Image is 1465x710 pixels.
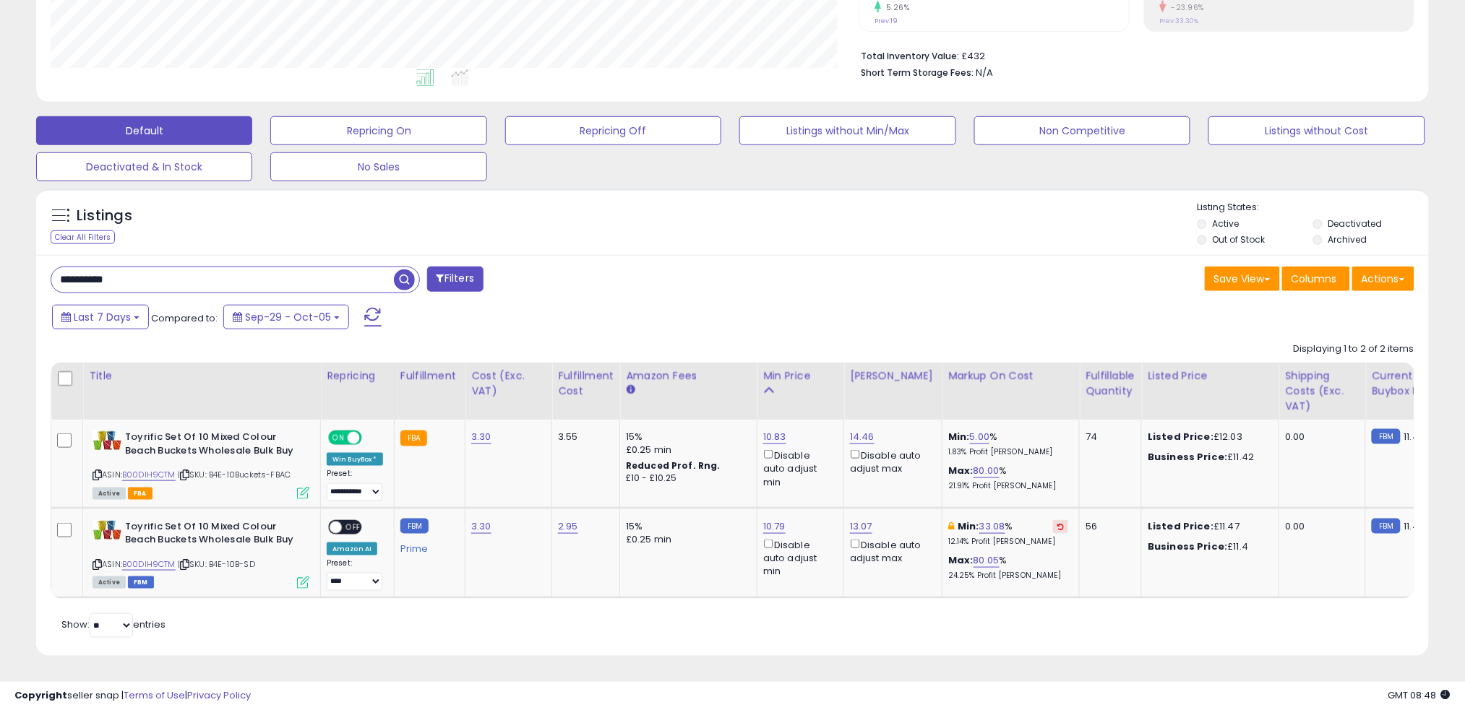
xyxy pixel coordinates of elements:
[739,116,955,145] button: Listings without Min/Max
[360,432,383,444] span: OFF
[51,230,115,244] div: Clear All Filters
[327,542,377,555] div: Amazon AI
[626,430,746,443] div: 15%
[1148,451,1268,464] div: £11.42
[36,116,252,145] button: Default
[626,472,746,485] div: £10 - £10.25
[1294,342,1414,356] div: Displaying 1 to 2 of 2 items
[626,384,635,397] small: Amazon Fees.
[850,430,875,444] a: 14.46
[400,537,454,555] div: Prime
[471,430,491,444] a: 3.30
[330,432,348,444] span: ON
[471,368,546,399] div: Cost (Exc. VAT)
[881,2,910,13] small: 5.26%
[223,305,349,329] button: Sep-29 - Oct-05
[128,576,154,589] span: FBM
[1328,233,1367,246] label: Archived
[124,688,185,702] a: Terms of Use
[1352,267,1414,291] button: Actions
[948,520,1068,547] div: %
[763,519,786,534] a: 10.79
[61,618,166,631] span: Show: entries
[327,453,383,466] div: Win BuyBox *
[1148,368,1273,384] div: Listed Price
[89,368,314,384] div: Title
[14,688,67,702] strong: Copyright
[1285,368,1359,414] div: Shipping Costs (Exc. VAT)
[974,553,1000,568] a: 80.05
[1404,430,1425,443] span: 11.47
[626,459,721,472] b: Reduced Prof. Rng.
[471,519,491,534] a: 3.30
[1148,520,1268,533] div: £11.47
[1372,429,1400,444] small: FBM
[125,430,301,461] b: Toyrific Set Of 10 Mixed Colour Beach Buckets Wholesale Bulk Buy
[77,206,132,226] h5: Listings
[93,520,309,587] div: ASIN:
[850,519,872,534] a: 13.07
[1404,519,1425,533] span: 11.47
[1148,430,1268,443] div: £12.03
[400,430,427,446] small: FBA
[1372,519,1400,534] small: FBM
[128,488,152,500] span: FBA
[1388,688,1451,702] span: 2025-10-13 08:48 GMT
[93,576,126,589] span: All listings currently available for purchase on Amazon
[948,554,1068,581] div: %
[1213,217,1240,230] label: Active
[342,521,365,533] span: OFF
[763,430,786,444] a: 10.83
[1205,267,1280,291] button: Save View
[245,310,331,324] span: Sep-29 - Oct-05
[948,464,974,477] b: Max:
[74,310,131,324] span: Last 7 Days
[974,116,1190,145] button: Non Competitive
[151,311,218,325] span: Compared to:
[626,520,746,533] div: 15%
[970,430,990,444] a: 5.00
[948,464,1068,491] div: %
[948,571,1068,581] p: 24.25% Profit [PERSON_NAME]
[948,430,970,443] b: Min:
[1148,519,1213,533] b: Listed Price:
[1198,201,1429,215] p: Listing States:
[1148,450,1227,464] b: Business Price:
[327,368,388,384] div: Repricing
[974,464,1000,478] a: 80.00
[400,368,459,384] div: Fulfillment
[178,558,255,570] span: | SKU: B4E-10B-SD
[558,519,578,534] a: 2.95
[1160,17,1199,25] small: Prev: 33.30%
[850,447,931,475] div: Disable auto adjust max
[976,66,993,79] span: N/A
[1086,430,1130,443] div: 74
[861,50,959,62] b: Total Inventory Value:
[861,46,1404,64] li: £432
[52,305,149,329] button: Last 7 Days
[1292,272,1337,286] span: Columns
[861,66,974,79] b: Short Term Storage Fees:
[558,368,614,399] div: Fulfillment Cost
[979,519,1005,534] a: 33.08
[125,520,301,550] b: Toyrific Set Of 10 Mixed Colour Beach Buckets Wholesale Bulk Buy
[942,363,1080,420] th: The percentage added to the cost of goods (COGS) that forms the calculator for Min & Max prices.
[1285,520,1354,533] div: 0.00
[558,430,609,443] div: 3.55
[850,368,936,384] div: [PERSON_NAME]
[763,368,838,384] div: Min Price
[1208,116,1425,145] button: Listings without Cost
[1086,368,1135,399] div: Fulfillable Quantity
[93,488,126,500] span: All listings currently available for purchase on Amazon
[875,17,898,25] small: Prev: 19
[948,430,1068,457] div: %
[122,469,176,481] a: B00DIH9CTM
[763,447,833,489] div: Disable auto adjust min
[948,537,1068,547] p: 12.14% Profit [PERSON_NAME]
[427,267,484,292] button: Filters
[1372,368,1446,399] div: Current Buybox Price
[948,553,974,567] b: Max:
[626,368,751,384] div: Amazon Fees
[1086,520,1130,533] div: 56
[400,519,429,534] small: FBM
